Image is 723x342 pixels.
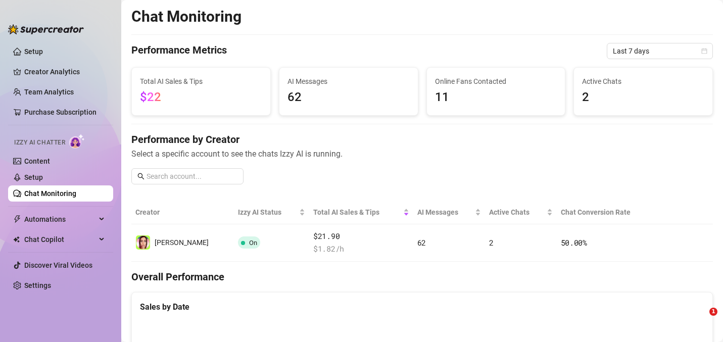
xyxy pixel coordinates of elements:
h2: Chat Monitoring [131,7,242,26]
input: Search account... [147,171,237,182]
img: Emily [136,235,150,250]
a: Chat Monitoring [24,189,76,198]
span: 1 [709,308,717,316]
span: Active Chats [582,76,704,87]
span: Automations [24,211,96,227]
span: AI Messages [417,207,473,218]
a: Setup [24,47,43,56]
span: $ 1.82 /h [313,243,409,255]
a: Settings [24,281,51,289]
span: 50.00 % [561,237,587,248]
h4: Performance Metrics [131,43,227,59]
th: Active Chats [485,201,556,224]
span: Izzy AI Status [238,207,297,218]
span: Online Fans Contacted [435,76,557,87]
a: Content [24,157,50,165]
span: $21.90 [313,230,409,242]
span: 2 [489,237,494,248]
span: Last 7 days [613,43,707,59]
span: search [137,173,144,180]
span: Total AI Sales & Tips [140,76,262,87]
span: 2 [582,88,704,107]
img: AI Chatter [69,134,85,149]
th: Total AI Sales & Tips [309,201,413,224]
span: thunderbolt [13,215,21,223]
th: AI Messages [413,201,486,224]
iframe: Intercom live chat [689,308,713,332]
span: Izzy AI Chatter [14,138,65,148]
span: Total AI Sales & Tips [313,207,401,218]
span: $22 [140,90,161,104]
h4: Overall Performance [131,270,713,284]
span: Select a specific account to see the chats Izzy AI is running. [131,148,713,160]
a: Setup [24,173,43,181]
span: 11 [435,88,557,107]
span: 62 [417,237,426,248]
span: Chat Copilot [24,231,96,248]
img: Chat Copilot [13,236,20,243]
a: Discover Viral Videos [24,261,92,269]
th: Izzy AI Status [234,201,309,224]
a: Purchase Subscription [24,104,105,120]
img: logo-BBDzfeDw.svg [8,24,84,34]
span: [PERSON_NAME] [155,238,209,247]
span: Active Chats [489,207,544,218]
div: Sales by Date [140,301,704,313]
span: AI Messages [287,76,410,87]
h4: Performance by Creator [131,132,713,146]
a: Team Analytics [24,88,74,96]
a: Creator Analytics [24,64,105,80]
span: calendar [701,48,707,54]
th: Creator [131,201,234,224]
th: Chat Conversion Rate [557,201,655,224]
span: 62 [287,88,410,107]
span: On [249,239,257,247]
